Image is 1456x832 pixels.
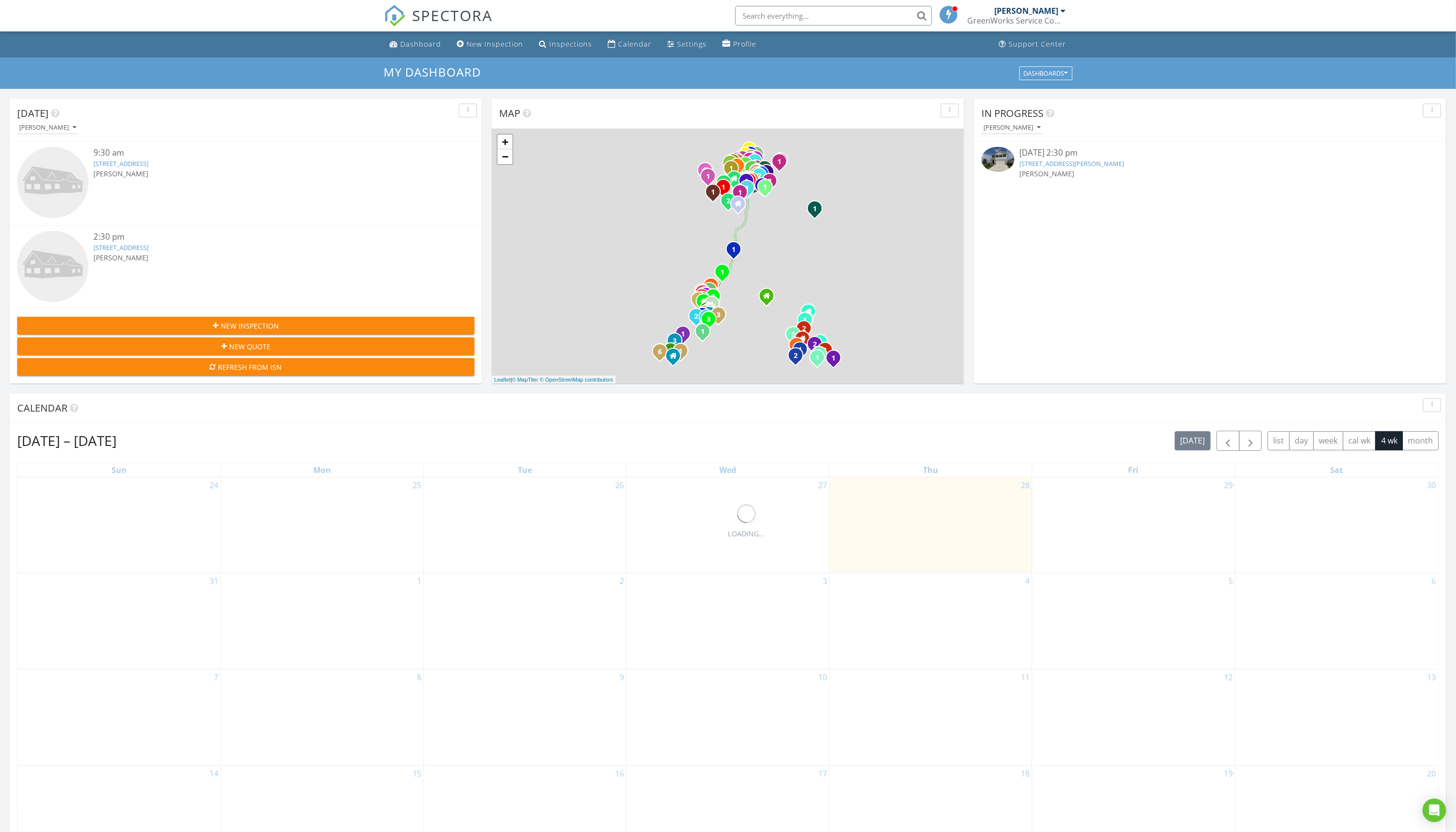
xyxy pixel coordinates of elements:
div: 229 Bird Hollow, Austin, TX 78737 [696,316,702,322]
button: Previous [1217,431,1240,451]
a: Leaflet [494,377,510,383]
i: 1 [681,331,685,338]
span: [DATE] [17,107,49,120]
i: 1 [721,184,725,191]
div: 9:30 am [93,147,437,159]
i: 6 [658,349,662,356]
a: New Inspection [453,35,528,54]
a: Go to September 20, 2025 [1425,766,1438,781]
div: 18219 Cape Bahamas Ln, Houston, TX 77058 [825,350,831,356]
div: 2603 W South St, Alvin, TX 77511 [817,357,823,363]
a: 2:30 pm [STREET_ADDRESS] [PERSON_NAME] [17,231,475,305]
a: Zoom out [498,149,512,164]
div: 202 N County Road 810, Alvarado, TX 76009 [728,200,734,206]
td: Go to August 28, 2025 [829,477,1032,573]
div: 10407 Hamlet Vale Ct, Houston, TX 77070 [804,328,810,334]
div: 1132 Monterra Way, Fate, TX , Rockwall, TX 75087 [767,172,773,178]
a: Support Center [995,35,1070,54]
i: 3 [707,316,711,323]
div: 1550 Maple Circle, Tyler, TX 75703 [815,208,821,214]
td: Go to August 26, 2025 [423,477,626,573]
div: 1417 5th Ave N, Texas City, TX 77590 [833,358,839,363]
i: 2 [813,341,817,348]
div: 1341 Sunset Ridge Cir, Cedar Hill, TX 75104 [740,192,746,198]
a: Go to September 12, 2025 [1222,669,1235,685]
a: [STREET_ADDRESS] [93,243,149,252]
i: 1 [701,329,705,335]
a: Zoom in [498,135,512,149]
div: 100 Palomino Ct, Cresson, TX 76035 [713,192,719,197]
i: 1 [753,159,757,166]
button: [PERSON_NAME] [17,121,78,135]
div: 2301 Orleans Dr, Cedar Park Texas 78613 [704,301,710,307]
button: 4 wk [1375,431,1403,450]
i: 1 [823,347,827,354]
img: house-placeholder-square-ca63347ab8c70e15b013bc22427d3df0f7f082c62ce06d78aee8ec4e70df452f.jpg [17,147,89,218]
td: Go to September 3, 2025 [626,573,830,669]
div: 3305 Stevens St, Greenville, TX 75401 [779,161,785,167]
a: [DATE] 2:30 pm [STREET_ADDRESS][PERSON_NAME] [PERSON_NAME] [981,147,1439,190]
button: Next [1239,431,1262,451]
div: 5107 Castle Discordia St, Katy, TX 77493 [793,334,799,340]
div: 3302 Oxford Dr, Rowlett, TX 75088 [759,175,765,181]
i: 2 [711,294,715,301]
div: 901 Webberwood Way S, Elgin, TX 78621 [718,314,724,320]
div: 1120 Country Acres Ct, Venus TX 76084 [738,203,744,209]
div: 2:30 pm [93,231,437,243]
a: Sunday [110,463,129,477]
a: Calendar [604,35,656,54]
div: [PERSON_NAME] [995,6,1059,16]
td: Go to September 1, 2025 [221,573,424,669]
div: Dashboard [401,39,442,49]
a: Go to September 5, 2025 [1226,573,1235,589]
div: 10711 Milo Ct, Richmond, TX 77469 [796,355,802,361]
div: 3721 Kimberly Ln, Fort Worth, TX 76133 [723,187,729,193]
i: 1 [803,317,807,324]
div: 2302 Haven Manor Ct, Sugar Land, TX 77479 [800,349,806,355]
button: week [1313,431,1343,450]
div: | [492,376,616,384]
td: Go to September 6, 2025 [1235,573,1438,669]
button: month [1402,431,1439,450]
div: 216 Timber Valley Ct, Weatherford, TX 76085 [708,176,714,182]
td: Go to September 10, 2025 [626,669,830,766]
a: Go to August 30, 2025 [1425,477,1438,493]
div: 4717 Teverola Dr, Round Rock, TX 78665 [713,296,719,302]
td: Go to September 12, 2025 [1032,669,1235,766]
div: 7947 Wooded Way Dr, Spring, TX 77389 [805,320,811,326]
td: Go to August 25, 2025 [221,477,424,573]
i: 3 [716,312,720,319]
a: Thursday [921,463,940,477]
a: Friday [1127,463,1141,477]
i: 1 [743,162,747,168]
a: 9:30 am [STREET_ADDRESS] [PERSON_NAME] [17,147,475,221]
td: Go to September 11, 2025 [829,669,1032,766]
td: Go to September 13, 2025 [1235,669,1438,766]
div: 28194 Diana Falls, San Antonio, TX 78260 [675,340,681,346]
button: New Quote [17,337,475,355]
div: 5870 Reed Rd, Houston, TX 77033 [815,344,821,350]
a: Saturday [1328,463,1345,477]
div: 9712 Hamadryas Dr, Austin, TX 78744 [709,319,714,325]
div: 1216 and 1218 Dayton, Waco, TX 76706 [734,249,740,255]
span: [PERSON_NAME] [93,253,149,262]
td: Go to September 7, 2025 [18,669,221,766]
i: 1 [765,169,769,176]
a: Go to September 8, 2025 [415,669,423,685]
a: [STREET_ADDRESS][PERSON_NAME] [1019,159,1124,168]
span: Map [499,107,520,120]
span: [PERSON_NAME] [93,169,149,178]
i: 3 [673,338,677,345]
i: 1 [679,348,683,355]
i: 1 [795,342,799,349]
i: 1 [729,166,733,172]
div: 2617 Rose Dr, Trophy Club, TX 76262 [731,168,737,174]
div: 232 Koegler Hill Dr, Maxwell, TX 78656 [703,331,709,337]
a: Go to September 18, 2025 [1019,766,1032,781]
i: 1 [763,184,767,191]
td: Go to September 5, 2025 [1032,573,1235,669]
div: 291 Scarborough drive apt 1108, Conroe TX 77304 [808,311,814,317]
a: [STREET_ADDRESS] [93,159,149,168]
a: © OpenStreetMap contributors [540,377,613,383]
img: house-placeholder-square-ca63347ab8c70e15b013bc22427d3df0f7f082c62ce06d78aee8ec4e70df452f.jpg [17,231,89,302]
